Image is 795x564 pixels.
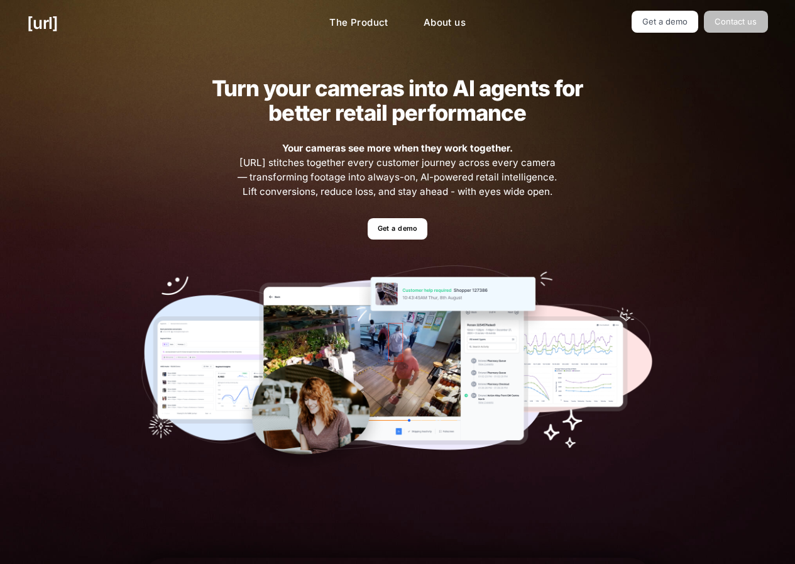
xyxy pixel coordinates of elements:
h2: Turn your cameras into AI agents for better retail performance [192,76,603,125]
strong: Your cameras see more when they work together. [282,142,513,154]
a: [URL] [27,11,58,35]
span: [URL] stitches together every customer journey across every camera — transforming footage into al... [236,141,559,199]
a: Get a demo [632,11,699,33]
a: The Product [319,11,398,35]
a: About us [414,11,476,35]
a: Get a demo [368,218,427,240]
a: Contact us [704,11,768,33]
img: Our tools [141,265,654,473]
